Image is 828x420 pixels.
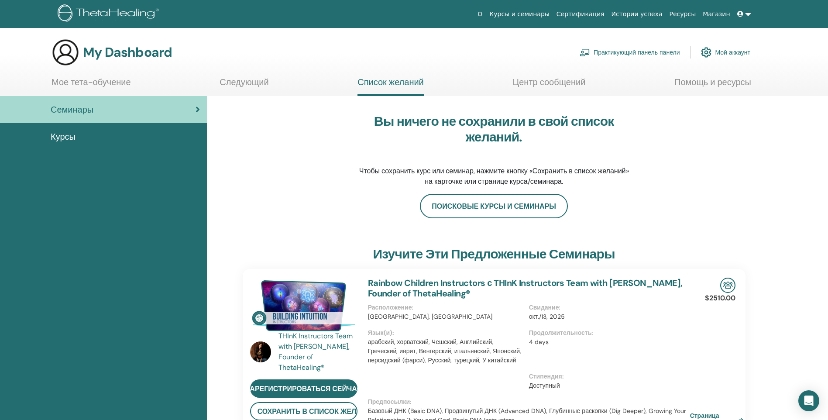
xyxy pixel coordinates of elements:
[701,45,711,60] img: cog.svg
[83,45,172,60] h3: My Dashboard
[420,194,568,218] a: Поисковые курсы и семинары
[529,372,685,381] p: Стипендия :
[474,6,486,22] a: О
[666,6,700,22] a: Ресурсы
[705,293,735,303] p: $2510.00
[580,43,680,62] a: Практикующий панель панели
[529,337,685,347] p: 4 days
[368,397,690,406] p: Предпосылки :
[529,312,685,321] p: окт./13, 2025
[368,328,524,337] p: Язык(и) :
[580,48,590,56] img: chalkboard-teacher.svg
[798,390,819,411] div: Open Intercom Messenger
[357,114,632,145] h3: Вы ничего не сохранили в свой список желаний.
[357,77,424,96] a: Список желаний
[701,43,750,62] a: Мой аккаунт
[486,6,553,22] a: Курсы и семинары
[368,277,683,299] a: Rainbow Children Instructors с THInK Instructors Team with [PERSON_NAME], Founder of ThetaHealing®
[373,246,615,262] h3: Изучите эти предложенные семинары
[720,278,735,293] img: In-Person Seminar
[529,381,685,390] p: Доступный
[608,6,666,22] a: Истории успеха
[699,6,733,22] a: Магазин
[250,379,357,398] a: зарегистрироваться сейчас
[220,77,268,94] a: Следующий
[51,103,93,116] span: Семинары
[245,384,362,393] span: зарегистрироваться сейчас
[52,38,79,66] img: generic-user-icon.jpg
[250,278,357,334] img: Rainbow Children Instructors
[368,312,524,321] p: [GEOGRAPHIC_DATA], [GEOGRAPHIC_DATA]
[512,77,585,94] a: Центр сообщений
[58,4,162,24] img: logo.png
[553,6,608,22] a: Сертификация
[357,166,632,187] p: Чтобы сохранить курс или семинар, нажмите кнопку «Сохранить в список желаний» на карточке или стр...
[368,303,524,312] p: Расположение :
[529,303,685,312] p: Свидание :
[674,77,751,94] a: Помощь и ресурсы
[51,130,76,143] span: Курсы
[529,328,685,337] p: Продолжительность :
[368,337,524,365] p: арабский, хорватский, Чешский, Английский, Греческий, иврит, Венгерский, итальянский, Японский, п...
[278,331,359,373] a: THInK Instructors Team with [PERSON_NAME], Founder of ThetaHealing®
[250,341,271,362] img: default.jpg
[52,77,131,94] a: Мое тета-обучение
